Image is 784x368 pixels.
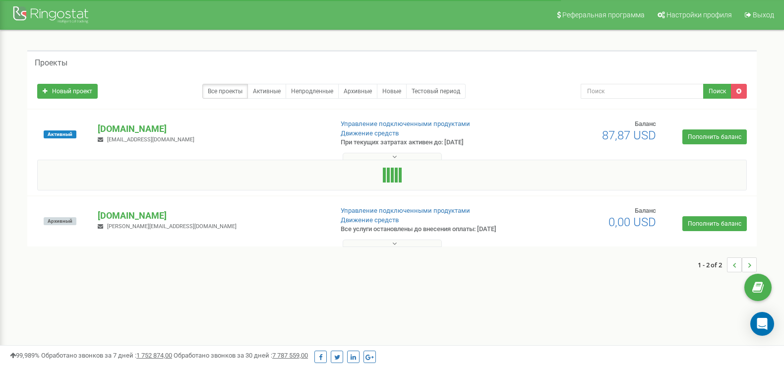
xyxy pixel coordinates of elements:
span: Баланс [635,120,656,127]
u: 1 752 874,00 [136,352,172,359]
a: Тестовый период [406,84,466,99]
span: Архивный [44,217,76,225]
span: Выход [753,11,774,19]
a: Все проекты [202,84,248,99]
span: 0,00 USD [608,215,656,229]
p: [DOMAIN_NAME] [98,209,324,222]
a: Управление подключенными продуктами [341,120,470,127]
p: При текущих затратах активен до: [DATE] [341,138,507,147]
h5: Проекты [35,59,67,67]
span: Баланс [635,207,656,214]
span: 87,87 USD [602,128,656,142]
a: Непродленные [286,84,339,99]
span: [PERSON_NAME][EMAIL_ADDRESS][DOMAIN_NAME] [107,223,237,230]
button: Поиск [703,84,731,99]
p: Все услуги остановлены до внесения оплаты: [DATE] [341,225,507,234]
span: Активный [44,130,76,138]
a: Активные [247,84,286,99]
a: Пополнить баланс [682,129,747,144]
span: 1 - 2 of 2 [698,257,727,272]
u: 7 787 559,00 [272,352,308,359]
a: Пополнить баланс [682,216,747,231]
div: Open Intercom Messenger [750,312,774,336]
a: Управление подключенными продуктами [341,207,470,214]
nav: ... [698,247,757,282]
span: 99,989% [10,352,40,359]
a: Новый проект [37,84,98,99]
span: Настройки профиля [666,11,732,19]
a: Новые [377,84,407,99]
span: Обработано звонков за 7 дней : [41,352,172,359]
span: Обработано звонков за 30 дней : [174,352,308,359]
input: Поиск [581,84,704,99]
a: Архивные [338,84,377,99]
p: [DOMAIN_NAME] [98,123,324,135]
a: Движение средств [341,216,399,224]
span: Реферальная программа [562,11,645,19]
a: Движение средств [341,129,399,137]
span: [EMAIL_ADDRESS][DOMAIN_NAME] [107,136,194,143]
